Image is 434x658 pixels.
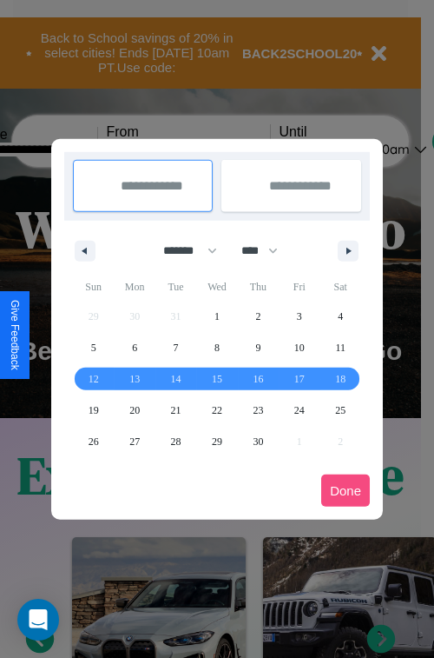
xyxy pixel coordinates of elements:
[129,426,140,457] span: 27
[129,363,140,395] span: 13
[155,332,196,363] button: 7
[171,426,181,457] span: 28
[114,426,155,457] button: 27
[73,273,114,301] span: Sun
[171,395,181,426] span: 21
[171,363,181,395] span: 14
[212,363,222,395] span: 15
[73,332,114,363] button: 5
[114,395,155,426] button: 20
[338,301,343,332] span: 4
[155,395,196,426] button: 21
[320,301,361,332] button: 4
[174,332,179,363] span: 7
[212,395,222,426] span: 22
[155,426,196,457] button: 28
[129,395,140,426] span: 20
[214,332,220,363] span: 8
[196,363,237,395] button: 15
[89,426,99,457] span: 26
[279,273,319,301] span: Fri
[196,332,237,363] button: 8
[196,395,237,426] button: 22
[320,273,361,301] span: Sat
[320,332,361,363] button: 11
[279,301,319,332] button: 3
[279,363,319,395] button: 17
[294,395,305,426] span: 24
[73,426,114,457] button: 26
[73,363,114,395] button: 12
[89,363,99,395] span: 12
[238,363,279,395] button: 16
[155,273,196,301] span: Tue
[212,426,222,457] span: 29
[89,395,99,426] span: 19
[132,332,137,363] span: 6
[238,301,279,332] button: 2
[196,301,237,332] button: 1
[238,273,279,301] span: Thu
[335,363,345,395] span: 18
[238,395,279,426] button: 23
[238,332,279,363] button: 9
[294,332,305,363] span: 10
[155,363,196,395] button: 14
[196,273,237,301] span: Wed
[279,332,319,363] button: 10
[114,332,155,363] button: 6
[255,332,260,363] span: 9
[114,363,155,395] button: 13
[320,395,361,426] button: 25
[196,426,237,457] button: 29
[253,426,263,457] span: 30
[91,332,96,363] span: 5
[114,273,155,301] span: Mon
[279,395,319,426] button: 24
[253,395,263,426] span: 23
[255,301,260,332] span: 2
[253,363,263,395] span: 16
[17,599,59,641] div: Open Intercom Messenger
[335,395,345,426] span: 25
[214,301,220,332] span: 1
[9,300,21,370] div: Give Feedback
[297,301,302,332] span: 3
[320,363,361,395] button: 18
[294,363,305,395] span: 17
[238,426,279,457] button: 30
[73,395,114,426] button: 19
[335,332,345,363] span: 11
[321,475,370,507] button: Done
